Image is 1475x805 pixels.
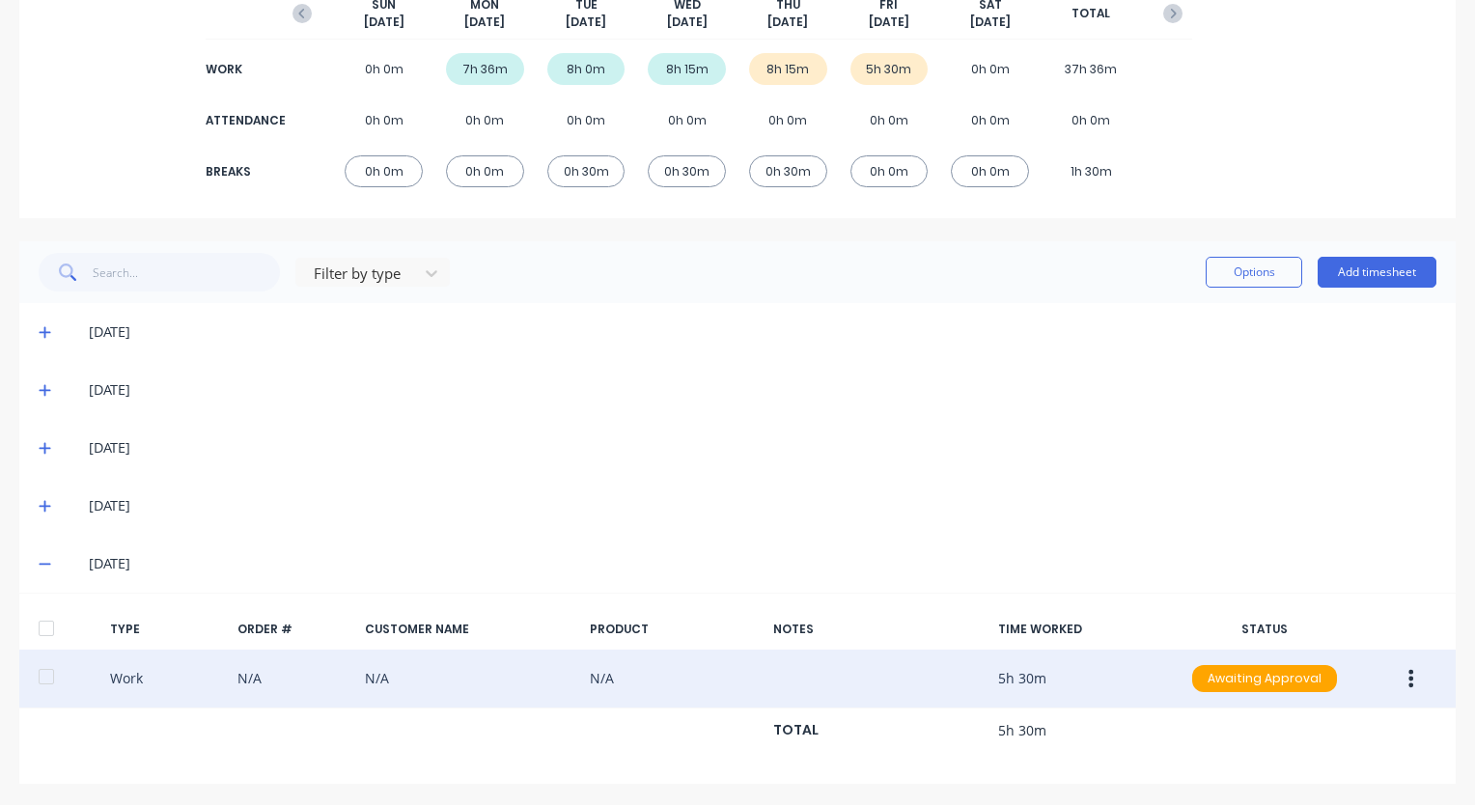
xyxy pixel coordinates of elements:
[237,621,349,638] div: ORDER #
[446,104,524,136] div: 0h 0m
[951,53,1029,85] div: 0h 0m
[89,553,1436,574] div: [DATE]
[648,104,726,136] div: 0h 0m
[1071,5,1110,22] span: TOTAL
[110,621,222,638] div: TYPE
[767,14,808,31] span: [DATE]
[850,53,929,85] div: 5h 30m
[970,14,1011,31] span: [DATE]
[667,14,708,31] span: [DATE]
[206,112,283,129] div: ATTENDANCE
[1181,621,1349,638] div: STATUS
[345,104,423,136] div: 0h 0m
[89,321,1436,343] div: [DATE]
[648,155,726,187] div: 0h 30m
[773,621,983,638] div: NOTES
[89,437,1436,458] div: [DATE]
[1206,257,1302,288] button: Options
[648,53,726,85] div: 8h 15m
[365,621,574,638] div: CUSTOMER NAME
[869,14,909,31] span: [DATE]
[749,155,827,187] div: 0h 30m
[749,53,827,85] div: 8h 15m
[850,104,929,136] div: 0h 0m
[951,104,1029,136] div: 0h 0m
[850,155,929,187] div: 0h 0m
[206,163,283,180] div: BREAKS
[206,61,283,78] div: WORK
[998,621,1166,638] div: TIME WORKED
[464,14,505,31] span: [DATE]
[547,104,626,136] div: 0h 0m
[749,104,827,136] div: 0h 0m
[345,53,423,85] div: 0h 0m
[1318,257,1436,288] button: Add timesheet
[566,14,606,31] span: [DATE]
[89,495,1436,516] div: [DATE]
[547,155,626,187] div: 0h 30m
[1052,53,1130,85] div: 37h 36m
[1052,155,1130,187] div: 1h 30m
[1052,104,1130,136] div: 0h 0m
[446,155,524,187] div: 0h 0m
[547,53,626,85] div: 8h 0m
[590,621,758,638] div: PRODUCT
[1192,665,1337,692] div: Awaiting Approval
[364,14,404,31] span: [DATE]
[93,253,281,291] input: Search...
[89,379,1436,401] div: [DATE]
[345,155,423,187] div: 0h 0m
[951,155,1029,187] div: 0h 0m
[446,53,524,85] div: 7h 36m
